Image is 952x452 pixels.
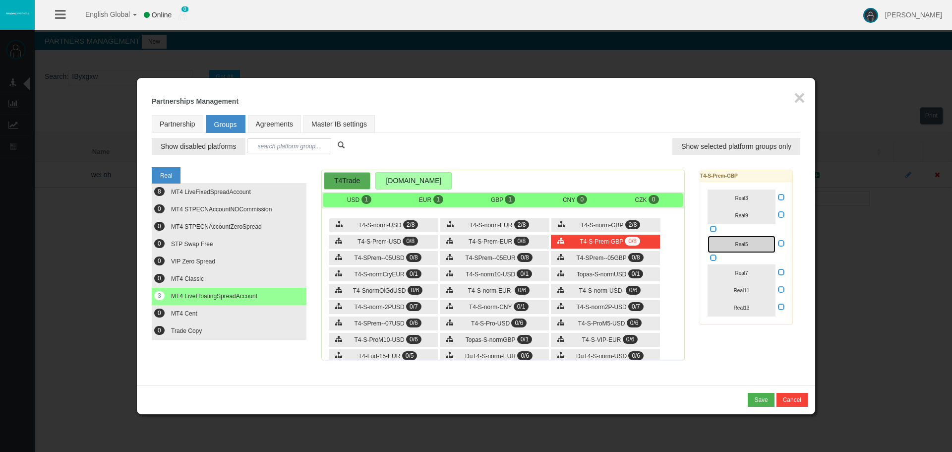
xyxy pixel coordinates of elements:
button: 0 VIP Zero Spread [152,253,306,270]
span: 0/6 [517,351,533,360]
b: Partnerships Management [152,97,238,105]
span: CNY [563,196,575,203]
span: MT4 STPECNAccountNOCommission [171,206,272,213]
span: 0/6 [406,335,421,344]
span: Groups [214,121,237,129]
span: T4-S-Prem-USD [357,238,401,245]
button: Real9 [708,207,775,224]
span: 0/6 [623,335,638,344]
span: 0/1 [517,269,532,278]
span: 1 [505,195,515,204]
span: English Global [72,10,130,18]
span: T4-SPrem--05USD [354,255,404,261]
span: [PERSON_NAME] [885,11,942,19]
span: GBP [491,196,503,203]
span: VIP Zero Spread [171,258,215,265]
input: search platform group... [247,138,331,153]
span: 0/1 [517,335,533,344]
div: T4Trade [324,172,370,190]
a: Groups [206,115,245,133]
span: 3 [154,291,165,300]
span: T4-S-norm-USD- [579,287,624,294]
span: MT4 LiveFixedSpreadAccount [171,189,251,195]
span: 0 [154,257,165,265]
button: Show selected platform groups only [672,138,800,155]
span: 1 [433,195,444,204]
span: 0/1 [628,269,644,278]
span: 0 [154,326,165,335]
button: Real13 [708,299,775,317]
span: DuT4-S-norm-EUR [465,353,516,360]
span: 0/7 [406,302,421,311]
button: 3 MT4 LiveFloatingSpreadAccount [152,288,306,305]
button: 0 MT4 Cent [152,305,306,323]
span: T4-S-ProM10-USD [354,336,404,343]
span: T4-Lud-15-EUR [358,353,401,360]
span: Real5 [735,242,748,247]
span: DuT4-S-norm-USD [576,353,627,360]
div: Save [754,395,768,404]
span: Show selected platform groups only [681,141,791,151]
span: MT4 STPECNAccountZeroSpread [171,223,262,230]
span: 0 [649,195,659,204]
span: 0/6 [515,286,530,295]
button: Real5 [708,236,775,253]
span: T4-SPrem--05GBP [577,255,627,261]
span: 0/8 [625,237,640,246]
span: 0/6 [628,351,644,360]
span: 2/8 [403,220,418,229]
span: 0 [154,222,165,231]
span: USD [347,196,359,203]
span: T4-S-ProM5-USD [578,320,625,327]
span: 2/8 [514,220,530,229]
span: MT4 Classic [171,275,204,282]
span: Trade Copy [171,327,202,334]
button: 0 MT4 STPECNAccountNOCommission [152,201,306,218]
div: [DOMAIN_NAME] [375,172,452,190]
span: Show disabled platforms [161,141,237,151]
span: T4-S-Pro-USD [471,320,510,327]
img: user-image [863,8,878,23]
button: 0 MT4 STPECNAccountZeroSpread [152,218,306,236]
span: 0 [154,309,165,318]
span: 0/1 [406,269,421,278]
a: Real [152,167,180,184]
span: Online [152,11,172,19]
span: T4-S-Prem-EUR [469,238,512,245]
span: T4-S-norm-CNY [469,304,512,311]
b: T4-S-Prem-GBP [700,173,738,179]
span: 0/8 [517,253,533,262]
button: × [794,88,805,108]
span: T4-S-norm-GBP [581,222,623,229]
img: logo.svg [5,11,30,15]
span: 0 [154,274,165,283]
span: T4-S-norm-EUR [470,222,513,229]
span: 0/6 [406,319,421,327]
span: STP Swap Free [171,241,213,248]
span: Real7 [735,270,748,276]
span: 0/8 [403,237,418,246]
span: Topas-S-normUSD [577,271,627,278]
span: 0/6 [408,286,423,295]
span: T4-SPrem--07USD [354,320,404,327]
span: T4-S-Prem-GBP [580,238,623,245]
button: Real11 [708,282,775,299]
span: EUR [419,196,431,203]
a: Master IB settings [303,115,375,133]
span: T4-S-norm10-USD [466,271,515,278]
span: 0/5 [402,351,417,360]
span: T4-SnormOiGdUSD [353,287,406,294]
span: T4-S-norm-EUR- [468,287,513,294]
span: MT4 Cent [171,310,197,317]
span: 0/8 [514,237,529,246]
button: 8 MT4 LiveFixedSpreadAccount [152,184,306,201]
span: CZK [635,196,647,203]
span: 8 [154,187,165,196]
span: T4-S-norm2P-USD [576,304,626,311]
button: Real3 [708,190,775,207]
a: Agreements [248,115,301,133]
button: Real7 [708,264,775,282]
span: 0/8 [628,253,644,262]
span: 0/8 [406,253,421,262]
span: 1 [361,195,372,204]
